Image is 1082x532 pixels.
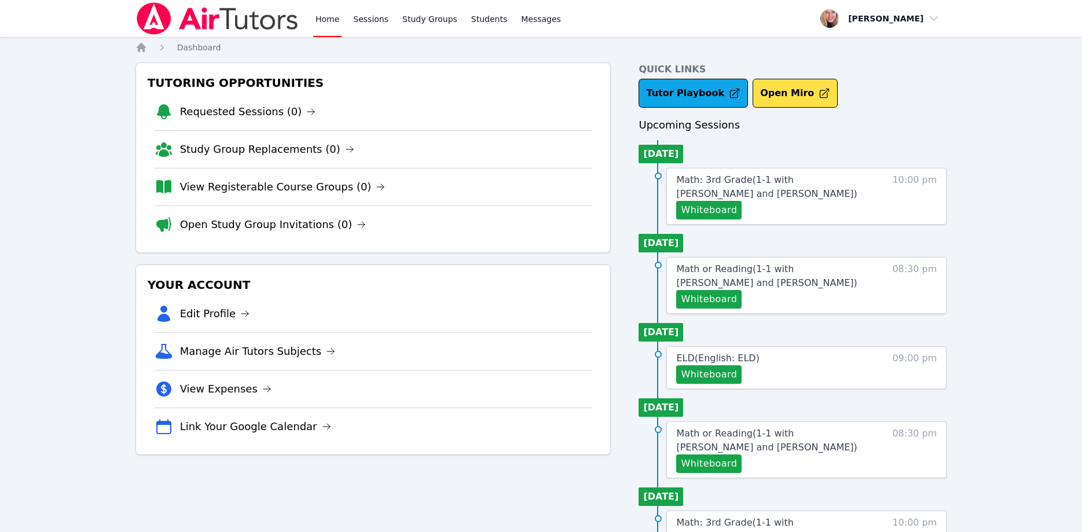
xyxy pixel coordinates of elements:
a: Math or Reading(1-1 with [PERSON_NAME] and [PERSON_NAME]) [676,262,871,290]
li: [DATE] [639,487,683,506]
button: Whiteboard [676,454,742,473]
li: [DATE] [639,398,683,417]
img: Air Tutors [135,2,299,35]
li: [DATE] [639,234,683,252]
button: Open Miro [753,79,838,108]
span: 09:00 pm [892,351,937,384]
button: Whiteboard [676,201,742,219]
a: View Registerable Course Groups (0) [180,179,386,195]
a: View Expenses [180,381,272,397]
a: Requested Sessions (0) [180,104,316,120]
span: 08:30 pm [892,427,937,473]
a: Math or Reading(1-1 with [PERSON_NAME] and [PERSON_NAME]) [676,427,871,454]
a: Math: 3rd Grade(1-1 with [PERSON_NAME] and [PERSON_NAME]) [676,173,871,201]
span: ELD ( English: ELD ) [676,353,759,364]
a: Manage Air Tutors Subjects [180,343,336,359]
a: Edit Profile [180,306,250,322]
h3: Tutoring Opportunities [145,72,601,93]
a: Open Study Group Invitations (0) [180,217,366,233]
button: Whiteboard [676,365,742,384]
span: 10:00 pm [892,173,937,219]
span: 08:30 pm [892,262,937,309]
a: Link Your Google Calendar [180,419,331,435]
a: Dashboard [177,42,221,53]
span: Math or Reading ( 1-1 with [PERSON_NAME] and [PERSON_NAME] ) [676,428,857,453]
span: Messages [521,13,561,25]
a: Tutor Playbook [639,79,748,108]
a: Study Group Replacements (0) [180,141,354,157]
nav: Breadcrumb [135,42,947,53]
li: [DATE] [639,145,683,163]
span: Math: 3rd Grade ( 1-1 with [PERSON_NAME] and [PERSON_NAME] ) [676,174,857,199]
span: Dashboard [177,43,221,52]
button: Whiteboard [676,290,742,309]
h3: Your Account [145,274,601,295]
li: [DATE] [639,323,683,342]
a: ELD(English: ELD) [676,351,759,365]
h4: Quick Links [639,63,947,76]
h3: Upcoming Sessions [639,117,947,133]
span: Math or Reading ( 1-1 with [PERSON_NAME] and [PERSON_NAME] ) [676,263,857,288]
